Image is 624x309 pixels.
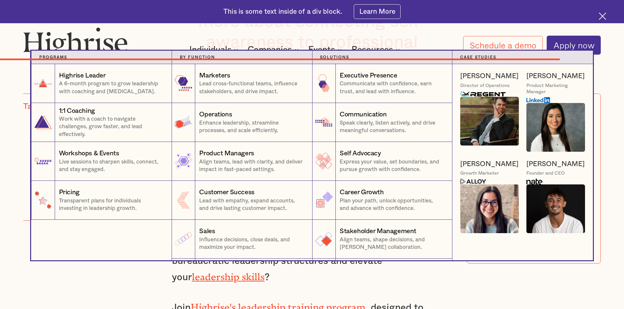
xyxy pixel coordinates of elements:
a: SalesInfluence decisions, close deals, and maximize your impact. [172,220,312,259]
div: Companies [248,46,292,54]
a: Customer SuccessLead with empathy, expand accounts, and drive lasting customer impact. [172,181,312,220]
a: [PERSON_NAME] [526,72,585,81]
img: Highrise logo [23,27,127,59]
strong: Programs [39,55,67,59]
strong: Solutions [320,55,349,59]
strong: by function [180,55,215,59]
a: Highrise LeaderA 6-month program to grow leadership with coaching and [MEDICAL_DATA]. [31,64,172,103]
div: Individuals [189,46,240,54]
div: Marketers [199,71,230,80]
p: Lead with empathy, expand accounts, and drive lasting customer impact. [199,197,304,213]
p: Communicate with confidence, earn trust, and lead with influence. [340,80,444,95]
p: Live sessions to sharpen skills, connect, and stay engaged. [59,158,164,174]
div: Resources [351,46,393,54]
a: Apply now [547,36,601,55]
div: Product Marketing Manager [526,83,585,95]
p: Are you ready to navigate the complexities of bureaucratic leadership structures and elevate your ? [172,239,424,285]
div: 1:1 Coaching [59,106,95,115]
a: Product ManagersAlign teams, lead with clarity, and deliver impact in fast-paced settings. [172,142,312,181]
strong: Case Studies [460,55,496,59]
a: Workshops & EventsLive sessions to sharpen skills, connect, and stay engaged. [31,142,172,181]
a: [PERSON_NAME] [460,160,519,169]
p: Speak clearly, listen actively, and drive meaningful conversations. [340,119,444,135]
div: Executive Presence [340,71,397,80]
a: Self AdvocacyExpress your value, set boundaries, and pursue growth with confidence. [312,142,453,181]
div: Resources [351,46,402,54]
a: MarketersLead cross-functional teams, influence stakeholders, and drive impact. [172,64,312,103]
img: Cross icon [599,12,606,20]
div: Founder and CEO [526,170,565,177]
a: Time & FocusPrioritize, manage workload, and prevent burnout. [312,259,453,298]
a: [PERSON_NAME] [460,72,519,81]
div: Customer Success [199,188,255,197]
div: Events [308,46,344,54]
div: Sales [199,227,215,236]
p: Express your value, set boundaries, and pursue growth with confidence. [340,158,444,174]
a: Executive PresenceCommunicate with confidence, earn trust, and lead with influence. [312,64,453,103]
a: CommunicationSpeak clearly, listen actively, and drive meaningful conversations. [312,103,453,142]
p: Transparent plans for individuals investing in leadership growth. [59,197,164,213]
a: Career GrowthPlan your path, unlock opportunities, and advance with confidence. [312,181,453,220]
p: Plan your path, unlock opportunities, and advance with confidence. [340,197,444,213]
div: Self Advocacy [340,149,381,158]
div: Career Growth [340,188,384,197]
a: Stakeholder ManagementAlign teams, shape decisions, and [PERSON_NAME] collaboration. [312,220,453,259]
div: Stakeholder Management [340,227,416,236]
div: Operations [199,110,232,119]
a: OperationsEnhance leadership, streamline processes, and scale efficiently. [172,103,312,142]
a: 1:1 CoachingWork with a coach to navigate challenges, grow faster, and lead effectively. [31,103,172,142]
div: Director of Operations [460,83,510,89]
p: Influence decisions, close deals, and maximize your impact. [199,236,304,251]
a: leadership skills [192,271,265,278]
div: Events [308,46,335,54]
p: Lead cross-functional teams, influence stakeholders, and drive impact. [199,80,304,95]
p: Work with a coach to navigate challenges, grow faster, and lead effectively. [59,115,164,138]
div: This is some text inside of a div block. [223,7,342,16]
div: Companies [248,46,300,54]
a: PricingTransparent plans for individuals investing in leadership growth. [31,181,172,220]
a: Learn More [354,4,401,19]
div: Pricing [59,188,80,197]
div: Workshops & Events [59,149,119,158]
p: Enhance leadership, streamline processes, and scale efficiently. [199,119,304,135]
a: [PERSON_NAME] [526,160,585,169]
div: Communication [340,110,387,119]
p: A 6-month program to grow leadership with coaching and [MEDICAL_DATA]. [59,80,164,95]
a: PeopleDrive change, support teams, and shape workplace culture. [172,259,312,298]
a: Highrise's leadership training program [191,302,366,308]
p: Align teams, lead with clarity, and deliver impact in fast-paced settings. [199,158,304,174]
p: Align teams, shape decisions, and [PERSON_NAME] collaboration. [340,236,444,251]
a: Schedule a demo [463,36,543,55]
div: Highrise Leader [59,71,106,80]
div: Individuals [189,46,232,54]
div: Growth Marketer [460,170,499,177]
div: Product Managers [199,149,254,158]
